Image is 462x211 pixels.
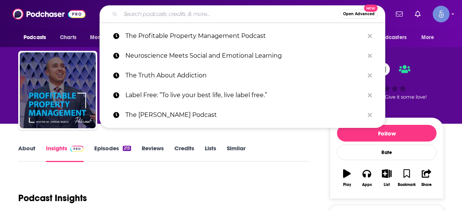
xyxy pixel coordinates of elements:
[100,26,385,46] a: The Profitable Property Management Podcast
[433,6,449,22] img: User Profile
[343,183,351,187] div: Play
[377,164,397,192] button: List
[55,30,81,45] a: Charts
[416,30,444,45] button: open menu
[120,8,340,20] input: Search podcasts, credits, & more...
[398,183,416,187] div: Bookmark
[125,105,364,125] p: The Mike Sea Podcast
[24,32,46,43] span: Podcasts
[412,8,424,20] a: Show notifications dropdown
[174,145,194,162] a: Credits
[100,105,385,125] a: The [PERSON_NAME] Podcast
[18,30,56,45] button: open menu
[18,145,35,162] a: About
[433,6,449,22] span: Logged in as Spiral5-G1
[20,52,96,128] img: The Profitable Property Management Podcast
[205,145,216,162] a: Lists
[330,58,444,105] div: 41Good podcast? Give it some love!
[227,145,245,162] a: Similar
[142,145,164,162] a: Reviews
[125,66,364,85] p: The Truth About Addiction
[384,183,390,187] div: List
[13,7,85,21] img: Podchaser - Follow, Share and Rate Podcasts
[100,85,385,105] a: Label Free: ”To live your best life, live label free.”
[125,85,364,105] p: Label Free: ”To live your best life, live label free.”
[421,32,434,43] span: More
[60,32,76,43] span: Charts
[421,183,432,187] div: Share
[123,146,131,151] div: 215
[365,30,418,45] button: open menu
[18,192,87,204] h1: Podcast Insights
[340,9,378,19] button: Open AdvancedNew
[100,46,385,66] a: Neuroscience Meets Social and Emotional Learning
[125,26,364,46] p: The Profitable Property Management Podcast
[343,12,375,16] span: Open Advanced
[85,30,127,45] button: open menu
[337,145,437,160] div: Rate
[433,6,449,22] button: Show profile menu
[94,145,131,162] a: Episodes215
[337,164,357,192] button: Play
[100,66,385,85] a: The Truth About Addiction
[357,164,377,192] button: Apps
[364,5,378,12] span: New
[393,8,406,20] a: Show notifications dropdown
[347,94,427,100] span: Good podcast? Give it some love!
[370,32,407,43] span: For Podcasters
[362,183,372,187] div: Apps
[46,145,84,162] a: InsightsPodchaser Pro
[125,46,364,66] p: Neuroscience Meets Social and Emotional Learning
[337,125,437,142] button: Follow
[417,164,437,192] button: Share
[100,5,385,23] div: Search podcasts, credits, & more...
[397,164,416,192] button: Bookmark
[70,146,84,152] img: Podchaser Pro
[90,32,117,43] span: Monitoring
